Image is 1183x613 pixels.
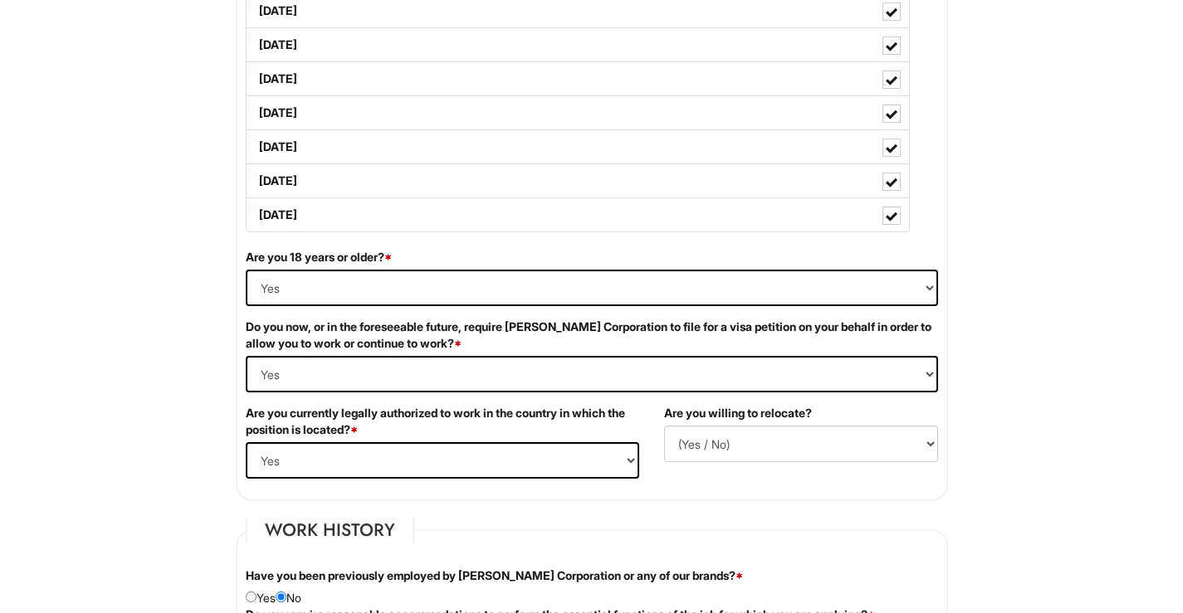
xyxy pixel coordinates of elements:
[247,198,909,231] label: [DATE]
[246,567,743,584] label: Have you been previously employed by [PERSON_NAME] Corporation or any of our brands?
[246,319,938,352] label: Do you now, or in the foreseeable future, require [PERSON_NAME] Corporation to file for a visa pe...
[246,518,414,542] legend: Work History
[246,442,639,479] select: (Yes / No)
[246,405,639,438] label: Are you currently legally authorized to work in the country in which the position is located?
[664,405,812,421] label: Are you willing to relocate?
[247,96,909,129] label: [DATE]
[247,28,909,61] label: [DATE]
[247,62,909,95] label: [DATE]
[664,426,938,462] select: (Yes / No)
[247,164,909,197] label: [DATE]
[246,249,392,265] label: Are you 18 years or older?
[233,567,951,606] div: Yes No
[246,270,938,306] select: (Yes / No)
[246,356,938,392] select: (Yes / No)
[247,130,909,163] label: [DATE]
